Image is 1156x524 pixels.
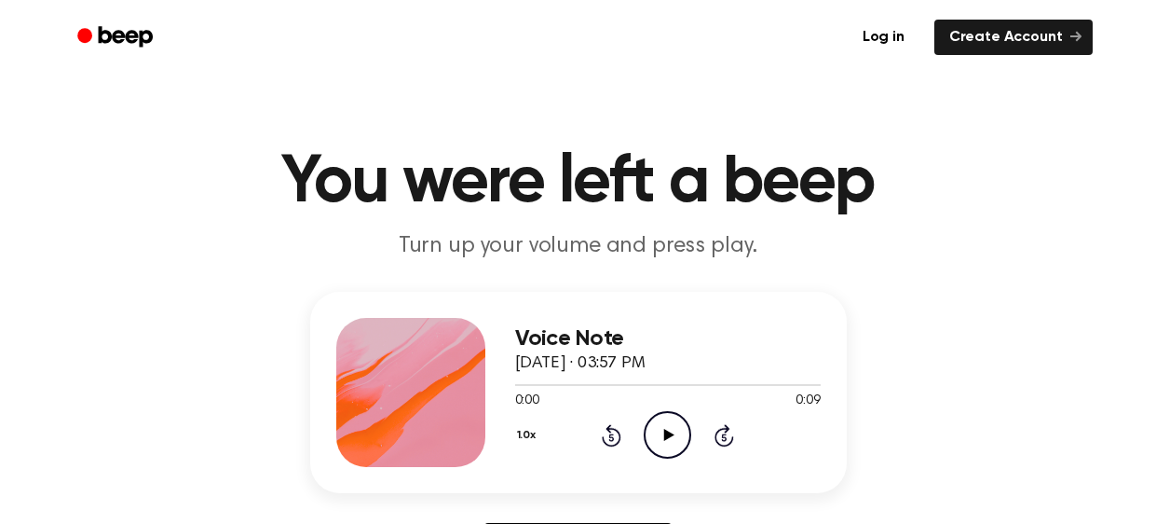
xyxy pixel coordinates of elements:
[934,20,1093,55] a: Create Account
[221,231,936,262] p: Turn up your volume and press play.
[844,16,923,59] a: Log in
[515,326,821,352] h3: Voice Note
[796,392,820,411] span: 0:09
[64,20,170,56] a: Beep
[102,149,1055,216] h1: You were left a beep
[515,392,539,411] span: 0:00
[515,355,646,372] span: [DATE] · 03:57 PM
[515,420,543,451] button: 1.0x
